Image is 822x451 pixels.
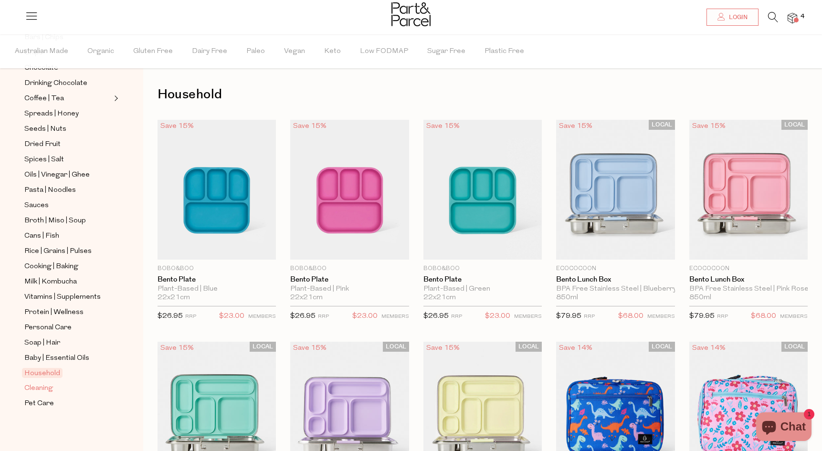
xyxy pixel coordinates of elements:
[423,120,463,133] div: Save 15%
[788,13,797,23] a: 4
[423,285,542,294] div: Plant-Based | Green
[290,294,323,302] span: 22x21cm
[24,245,111,257] a: Rice | Grains | Pulses
[24,246,92,257] span: Rice | Grains | Pulses
[706,9,759,26] a: Login
[423,264,542,273] p: Bobo&boo
[158,120,197,133] div: Save 15%
[556,313,581,320] span: $79.95
[290,285,409,294] div: Plant-Based | Pink
[649,342,675,352] span: LOCAL
[781,120,808,130] span: LOCAL
[689,294,711,302] span: 850ml
[24,215,111,227] a: Broth | Miso | Soup
[24,200,49,211] span: Sauces
[24,169,90,181] span: Oils | Vinegar | Ghee
[290,342,329,355] div: Save 15%
[24,108,111,120] a: Spreads | Honey
[192,35,227,68] span: Dairy Free
[318,314,329,319] small: RRP
[618,310,643,323] span: $68.00
[22,368,63,378] span: Household
[24,307,84,318] span: Protein | Wellness
[24,78,87,89] span: Drinking Chocolate
[158,342,197,355] div: Save 15%
[24,322,72,334] span: Personal Care
[485,35,524,68] span: Plastic Free
[290,275,409,284] a: Bento Plate
[24,276,111,288] a: Milk | Kombucha
[158,120,276,260] img: Bento Plate
[24,398,111,409] a: Pet Care
[516,342,542,352] span: LOCAL
[290,313,316,320] span: $26.95
[556,275,674,284] a: Bento Lunch Box
[133,35,173,68] span: Gluten Free
[24,306,111,318] a: Protein | Wellness
[185,314,196,319] small: RRP
[284,35,305,68] span: Vegan
[423,294,456,302] span: 22x21cm
[24,93,111,105] a: Coffee | Tea
[24,398,54,409] span: Pet Care
[158,264,276,273] p: Bobo&boo
[158,84,808,105] h1: Household
[556,285,674,294] div: BPA Free Stainless Steel | Blueberry
[727,13,748,21] span: Login
[360,35,408,68] span: Low FODMAP
[451,314,462,319] small: RRP
[15,35,68,68] span: Australian Made
[556,120,595,133] div: Save 15%
[290,120,409,260] img: Bento Plate
[689,120,808,260] img: Bento Lunch Box
[24,199,111,211] a: Sauces
[24,291,111,303] a: Vitamins | Supplements
[352,310,378,323] span: $23.00
[24,123,111,135] a: Seeds | Nuts
[780,314,808,319] small: MEMBERS
[556,120,674,260] img: Bento Lunch Box
[24,261,111,273] a: Cooking | Baking
[24,184,111,196] a: Pasta | Noodles
[689,275,808,284] a: Bento Lunch Box
[781,342,808,352] span: LOCAL
[246,35,265,68] span: Paleo
[24,337,111,349] a: Soap | Hair
[798,12,807,21] span: 4
[24,169,111,181] a: Oils | Vinegar | Ghee
[751,310,776,323] span: $68.00
[689,342,728,355] div: Save 14%
[427,35,465,68] span: Sugar Free
[24,93,64,105] span: Coffee | Tea
[24,261,78,273] span: Cooking | Baking
[158,294,190,302] span: 22x21cm
[647,314,675,319] small: MEMBERS
[391,2,431,26] img: Part&Parcel
[24,124,66,135] span: Seeds | Nuts
[689,120,728,133] div: Save 15%
[24,63,58,74] span: Chocolate
[24,77,111,89] a: Drinking Chocolate
[24,383,53,394] span: Cleaning
[423,120,542,260] img: Bento Plate
[24,230,111,242] a: Cans | Fish
[485,310,510,323] span: $23.00
[290,120,329,133] div: Save 15%
[24,367,111,379] a: Household
[689,313,715,320] span: $79.95
[24,154,111,166] a: Spices | Salt
[24,215,86,227] span: Broth | Miso | Soup
[24,353,89,364] span: Baby | Essential Oils
[584,314,595,319] small: RRP
[24,337,60,349] span: Soap | Hair
[24,139,61,150] span: Dried Fruit
[556,264,674,273] p: Ecococoon
[423,342,463,355] div: Save 15%
[24,138,111,150] a: Dried Fruit
[24,231,59,242] span: Cans | Fish
[753,412,814,443] inbox-online-store-chat: Shopify online store chat
[158,313,183,320] span: $26.95
[423,313,449,320] span: $26.95
[24,352,111,364] a: Baby | Essential Oils
[24,185,76,196] span: Pasta | Noodles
